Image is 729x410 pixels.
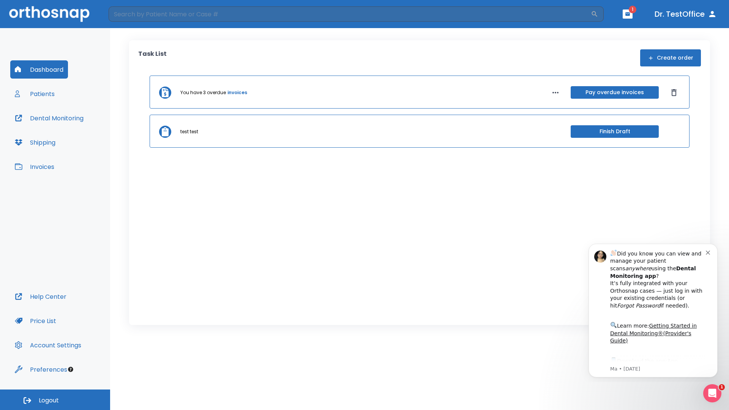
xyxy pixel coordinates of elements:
[9,6,90,22] img: Orthosnap
[33,119,129,158] div: Download the app: | ​ Let us know if you need help getting started!
[180,128,198,135] p: test test
[10,133,60,151] button: Shipping
[629,6,636,13] span: 1
[109,6,591,22] input: Search by Patient Name or Case #
[227,89,247,96] a: invoices
[10,109,88,127] button: Dental Monitoring
[180,89,226,96] p: You have 3 overdue
[138,49,167,66] p: Task List
[10,360,72,378] button: Preferences
[571,86,659,99] button: Pay overdue invoices
[10,336,86,354] button: Account Settings
[10,60,68,79] button: Dashboard
[577,237,729,382] iframe: Intercom notifications message
[33,129,129,136] p: Message from Ma, sent 6w ago
[10,312,61,330] button: Price List
[10,287,71,306] button: Help Center
[10,158,59,176] button: Invoices
[668,87,680,99] button: Dismiss
[652,7,720,21] button: Dr. TestOffice
[33,121,101,135] a: App Store
[39,396,59,405] span: Logout
[129,12,135,18] button: Dismiss notification
[640,49,701,66] button: Create order
[571,125,659,138] button: Finish Draft
[10,85,59,103] button: Patients
[67,366,74,373] div: Tooltip anchor
[719,384,725,390] span: 1
[703,384,721,402] iframe: Intercom live chat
